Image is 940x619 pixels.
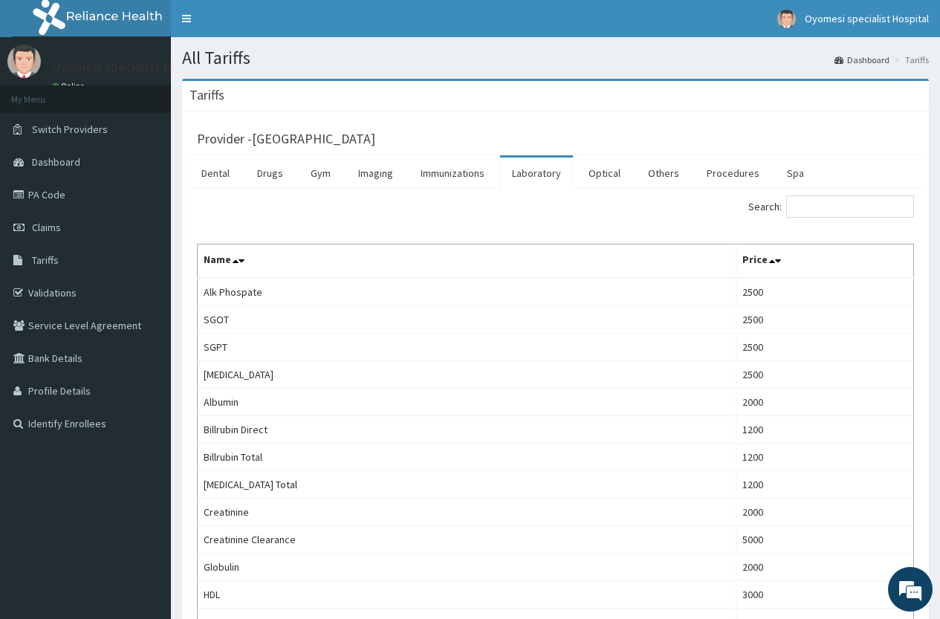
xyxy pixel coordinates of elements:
[198,334,736,361] td: SGPT
[198,444,736,471] td: Billrubin Total
[198,306,736,334] td: SGOT
[736,306,914,334] td: 2500
[189,88,224,102] h3: Tariffs
[805,12,929,25] span: Oyomesi specialist Hospital
[32,253,59,267] span: Tariffs
[834,54,889,66] a: Dashboard
[198,361,736,389] td: [MEDICAL_DATA]
[244,7,279,43] div: Minimize live chat window
[736,361,914,389] td: 2500
[736,444,914,471] td: 1200
[736,581,914,609] td: 3000
[736,278,914,306] td: 2500
[748,195,914,218] label: Search:
[198,581,736,609] td: HDL
[736,334,914,361] td: 2500
[736,244,914,279] th: Price
[77,83,250,103] div: Chat with us now
[736,389,914,416] td: 2000
[198,526,736,554] td: Creatinine Clearance
[52,60,213,74] p: Oyomesi specialist Hospital
[198,499,736,526] td: Creatinine
[736,526,914,554] td: 5000
[577,158,632,189] a: Optical
[32,123,108,136] span: Switch Providers
[777,10,796,28] img: User Image
[198,244,736,279] th: Name
[775,158,816,189] a: Spa
[7,406,283,458] textarea: Type your message and hit 'Enter'
[346,158,405,189] a: Imaging
[636,158,691,189] a: Others
[182,48,929,68] h1: All Tariffs
[27,74,60,111] img: d_794563401_company_1708531726252_794563401
[52,81,88,91] a: Online
[197,132,375,146] h3: Provider - [GEOGRAPHIC_DATA]
[245,158,295,189] a: Drugs
[32,221,61,234] span: Claims
[695,158,771,189] a: Procedures
[198,554,736,581] td: Globulin
[7,45,41,78] img: User Image
[736,471,914,499] td: 1200
[198,278,736,306] td: Alk Phospate
[198,389,736,416] td: Albumin
[736,554,914,581] td: 2000
[299,158,343,189] a: Gym
[736,499,914,526] td: 2000
[189,158,242,189] a: Dental
[86,187,205,337] span: We're online!
[891,54,929,66] li: Tariffs
[736,416,914,444] td: 1200
[198,416,736,444] td: Billrubin Direct
[786,195,914,218] input: Search:
[409,158,496,189] a: Immunizations
[198,471,736,499] td: [MEDICAL_DATA] Total
[500,158,573,189] a: Laboratory
[32,155,80,169] span: Dashboard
